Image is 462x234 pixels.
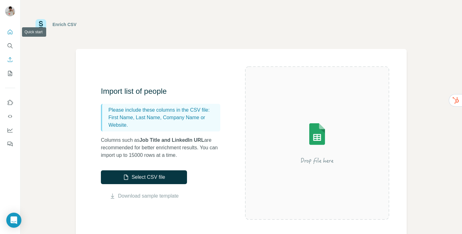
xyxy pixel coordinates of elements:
[101,86,227,96] h3: Import list of people
[5,6,15,16] img: Avatar
[5,26,15,38] button: Quick start
[101,170,187,184] button: Select CSV file
[108,114,218,129] p: First Name, Last Name, Company Name or Website.
[101,192,187,200] button: Download sample template
[101,136,227,159] p: Columns such as are recommended for better enrichment results. You can import up to 15000 rows at...
[6,213,21,228] div: Open Intercom Messenger
[118,192,179,200] a: Download sample template
[5,54,15,65] button: Enrich CSV
[52,21,76,28] div: Enrich CSV
[5,125,15,136] button: Dashboard
[5,111,15,122] button: Use Surfe API
[5,68,15,79] button: My lists
[5,97,15,108] button: Use Surfe on LinkedIn
[108,106,218,114] p: Please include these columns in the CSV file:
[5,40,15,51] button: Search
[140,137,204,143] span: Job Title and LinkedIn URL
[36,19,46,30] img: Surfe Logo
[261,105,374,181] img: Surfe Illustration - Drop file here or select below
[5,138,15,150] button: Feedback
